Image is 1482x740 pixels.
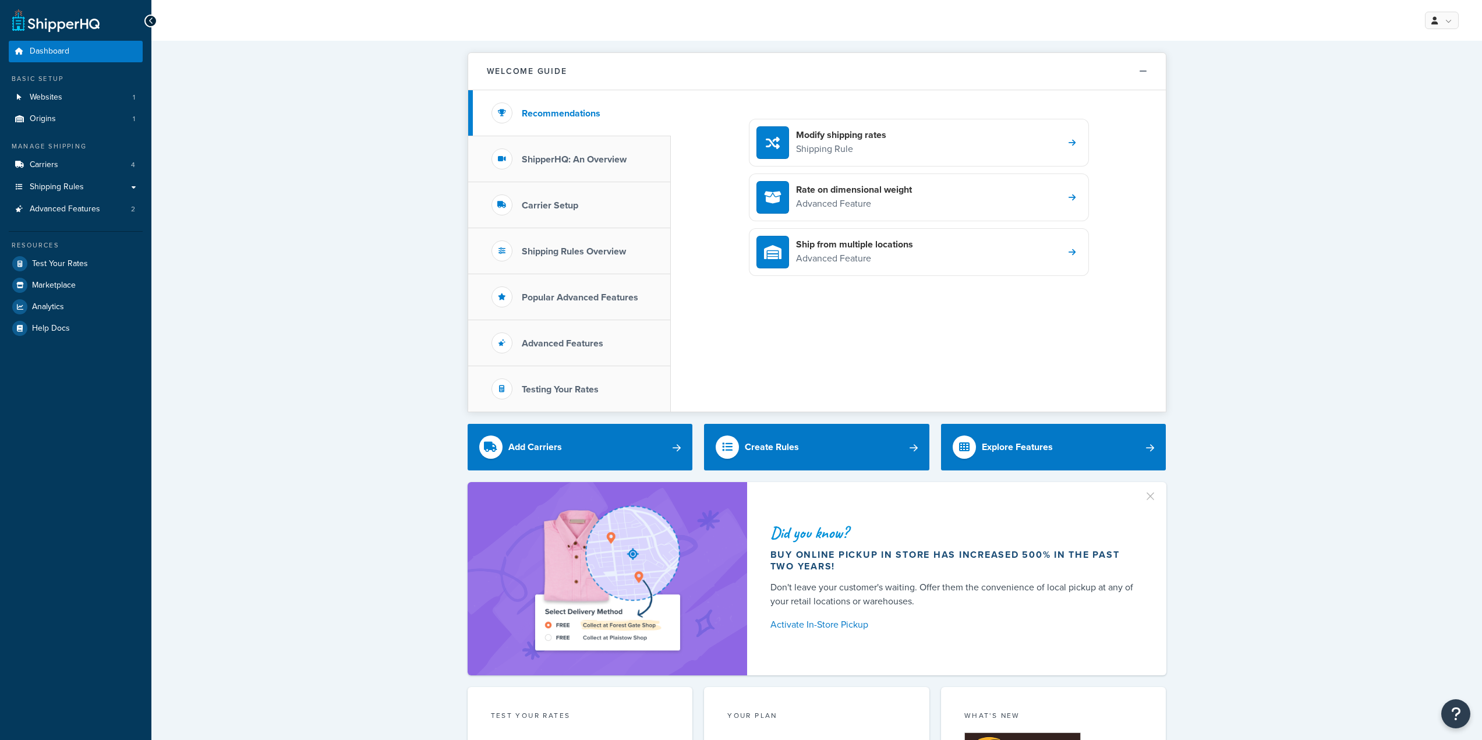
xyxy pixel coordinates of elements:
[9,108,143,130] a: Origins1
[9,87,143,108] li: Websites
[30,47,69,56] span: Dashboard
[32,302,64,312] span: Analytics
[770,549,1138,572] div: Buy online pickup in store has increased 500% in the past two years!
[491,710,670,724] div: Test your rates
[9,74,143,84] div: Basic Setup
[30,160,58,170] span: Carriers
[30,182,84,192] span: Shipping Rules
[796,129,886,141] h4: Modify shipping rates
[9,253,143,274] a: Test Your Rates
[9,275,143,296] a: Marketplace
[522,154,627,165] h3: ShipperHQ: An Overview
[522,384,599,395] h3: Testing Your Rates
[133,114,135,124] span: 1
[9,87,143,108] a: Websites1
[522,200,578,211] h3: Carrier Setup
[9,199,143,220] li: Advanced Features
[9,240,143,250] div: Resources
[133,93,135,102] span: 1
[964,710,1143,724] div: What's New
[30,204,100,214] span: Advanced Features
[32,259,88,269] span: Test Your Rates
[522,246,626,257] h3: Shipping Rules Overview
[468,53,1166,90] button: Welcome Guide
[30,93,62,102] span: Websites
[508,439,562,455] div: Add Carriers
[131,160,135,170] span: 4
[9,176,143,198] a: Shipping Rules
[131,204,135,214] span: 2
[770,617,1138,633] a: Activate In-Store Pickup
[796,141,886,157] p: Shipping Rule
[522,338,603,349] h3: Advanced Features
[522,292,638,303] h3: Popular Advanced Features
[9,154,143,176] a: Carriers4
[9,108,143,130] li: Origins
[9,318,143,339] a: Help Docs
[796,251,913,266] p: Advanced Feature
[468,424,693,470] a: Add Carriers
[502,500,713,658] img: ad-shirt-map-b0359fc47e01cab431d101c4b569394f6a03f54285957d908178d52f29eb9668.png
[796,183,912,196] h4: Rate on dimensional weight
[745,439,799,455] div: Create Rules
[9,199,143,220] a: Advanced Features2
[770,525,1138,541] div: Did you know?
[9,154,143,176] li: Carriers
[32,281,76,291] span: Marketplace
[941,424,1166,470] a: Explore Features
[1441,699,1470,728] button: Open Resource Center
[727,710,906,724] div: Your Plan
[32,324,70,334] span: Help Docs
[796,196,912,211] p: Advanced Feature
[796,238,913,251] h4: Ship from multiple locations
[9,296,143,317] a: Analytics
[9,141,143,151] div: Manage Shipping
[982,439,1053,455] div: Explore Features
[704,424,929,470] a: Create Rules
[9,41,143,62] a: Dashboard
[770,580,1138,608] div: Don't leave your customer's waiting. Offer them the convenience of local pickup at any of your re...
[30,114,56,124] span: Origins
[522,108,600,119] h3: Recommendations
[487,67,567,76] h2: Welcome Guide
